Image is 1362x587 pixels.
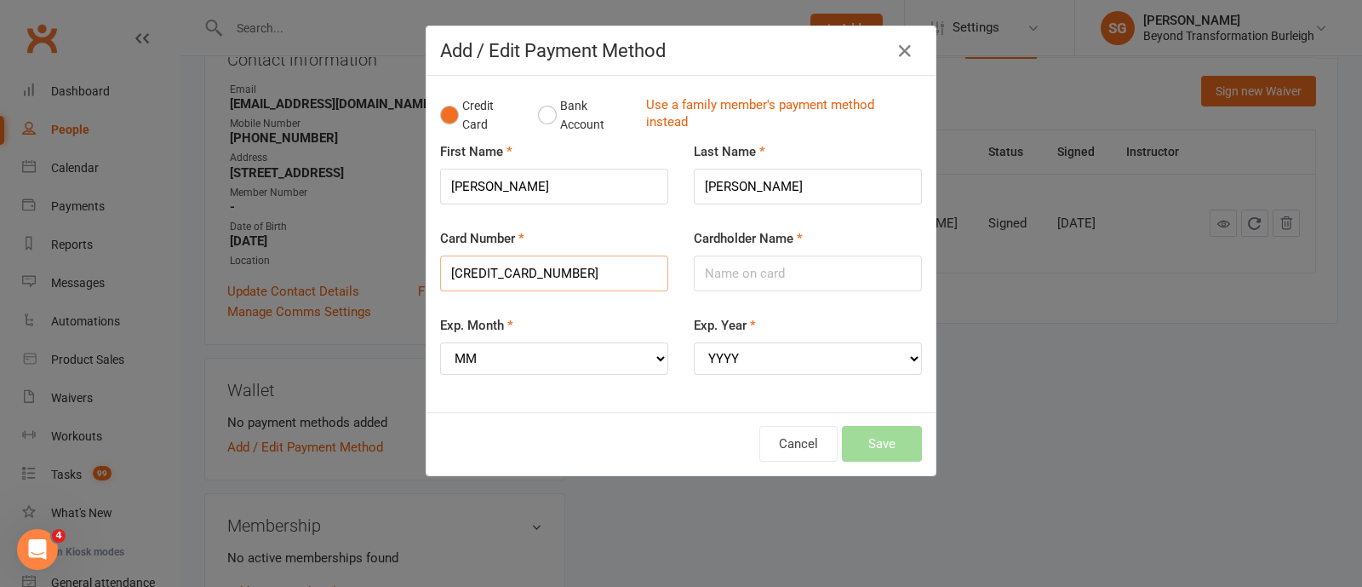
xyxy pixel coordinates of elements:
[538,89,632,141] button: Bank Account
[440,40,922,61] h4: Add / Edit Payment Method
[440,256,668,291] input: XXXX-XXXX-XXXX-XXXX
[440,141,512,162] label: First Name
[440,89,520,141] button: Credit Card
[440,315,513,336] label: Exp. Month
[17,529,58,570] iframe: Intercom live chat
[52,529,66,543] span: 4
[759,426,838,462] button: Cancel
[440,228,524,249] label: Card Number
[891,37,918,65] button: Close
[694,228,803,249] label: Cardholder Name
[694,256,922,291] input: Name on card
[646,96,913,135] a: Use a family member's payment method instead
[694,141,765,162] label: Last Name
[694,315,756,336] label: Exp. Year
